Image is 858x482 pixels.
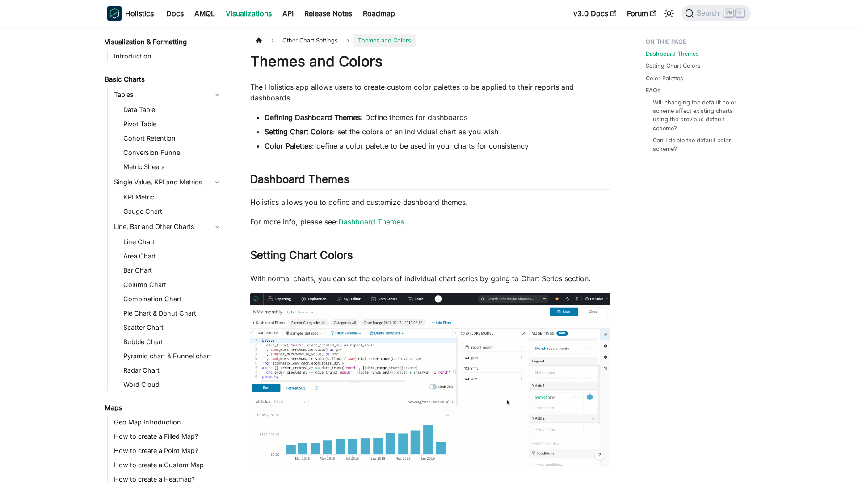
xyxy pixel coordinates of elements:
[121,104,224,116] a: Data Table
[121,336,224,348] a: Bubble Chart
[338,217,404,226] a: Dashboard Themes
[622,6,661,21] a: Forum
[121,250,224,262] a: Area Chart
[250,197,610,208] p: Holistics allows you to define and customize dashboard themes.
[265,141,610,151] li: : define a color palette to be used in your charts for consistency
[121,307,224,320] a: Pie Chart & Donut Chart
[121,378,224,391] a: Word Cloud
[357,6,400,21] a: Roadmap
[250,173,610,190] h2: Dashboard Themes
[121,146,224,159] a: Conversion Funnel
[121,350,224,362] a: Pyramid chart & Funnel chart
[220,6,277,21] a: Visualizations
[265,141,312,150] strong: Color Palettes
[250,273,610,284] p: With normal charts, you can set the colors of individual chart series by going to Chart Series se...
[111,416,224,428] a: Geo Map Introduction
[353,34,416,47] span: Themes and Colors
[111,459,224,471] a: How to create a Custom Map
[250,249,610,266] h2: Setting Chart Colors
[111,87,224,102] a: Tables
[568,6,622,21] a: v3.0 Docs
[736,9,744,17] kbd: K
[102,73,224,86] a: Basic Charts
[121,321,224,334] a: Scatter Chart
[125,8,154,19] b: Holistics
[681,5,751,21] button: Search (Ctrl+K)
[121,161,224,173] a: Metric Sheets
[121,364,224,377] a: Radar Chart
[653,136,742,153] a: Can I delete the default color scheme?
[107,6,154,21] a: HolisticsHolistics
[646,74,683,83] a: Color Palettes
[250,216,610,227] p: For more info, please see:
[121,132,224,145] a: Cohort Retention
[299,6,357,21] a: Release Notes
[250,34,610,47] nav: Breadcrumbs
[121,205,224,218] a: Gauge Chart
[111,220,224,234] a: Line, Bar and Other Charts
[98,27,232,482] nav: Docs sidebar
[111,50,224,62] a: Introduction
[111,445,224,457] a: How to create a Point Map?
[277,6,299,21] a: API
[646,50,699,58] a: Dashboard Themes
[662,6,676,21] button: Switch between dark and light mode (currently light mode)
[121,236,224,248] a: Line Chart
[265,113,361,122] strong: Defining Dashboard Themes
[189,6,220,21] a: AMQL
[121,191,224,204] a: KPI Metric
[111,175,224,189] a: Single Value, KPI and Metrics
[121,118,224,130] a: Pivot Table
[250,53,610,71] h1: Themes and Colors
[121,293,224,305] a: Combination Chart
[102,402,224,414] a: Maps
[107,6,122,21] img: Holistics
[121,278,224,291] a: Column Chart
[653,98,742,133] a: Will changing the default color scheme affect existing charts using the previous default scheme?
[265,112,610,123] li: : Define themes for dashboards
[694,9,725,17] span: Search
[250,82,610,103] p: The Holistics app allows users to create custom color palettes to be applied to their reports and...
[111,430,224,443] a: How to create a Filled Map?
[121,264,224,277] a: Bar Chart
[278,34,342,47] span: Other Chart Settings
[250,34,267,47] a: Home page
[265,127,333,136] strong: Setting Chart Colors
[646,86,660,95] a: FAQs
[102,36,224,48] a: Visualization & Formatting
[646,62,701,70] a: Setting Chart Colors
[161,6,189,21] a: Docs
[265,126,610,137] li: : set the colors of an individual chart as you wish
